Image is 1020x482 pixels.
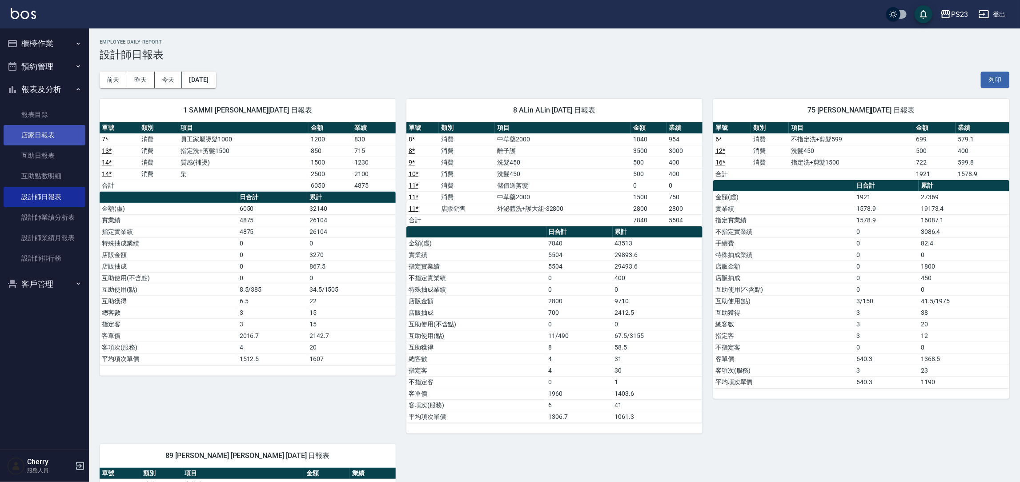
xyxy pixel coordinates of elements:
[352,168,396,180] td: 2100
[854,284,919,295] td: 0
[546,295,613,307] td: 2800
[631,214,667,226] td: 7840
[495,145,631,157] td: 離子護
[309,122,353,134] th: 金額
[546,388,613,399] td: 1960
[4,248,85,269] a: 設計師排行榜
[307,341,396,353] td: 20
[667,214,703,226] td: 5504
[631,191,667,203] td: 1500
[854,191,919,203] td: 1921
[139,168,179,180] td: 消費
[919,203,1009,214] td: 19173.4
[546,399,613,411] td: 6
[751,157,789,168] td: 消費
[406,388,546,399] td: 客單價
[352,180,396,191] td: 4875
[789,145,914,157] td: 洗髮450
[919,237,1009,249] td: 82.4
[11,8,36,19] img: Logo
[439,157,495,168] td: 消費
[406,226,703,423] table: a dense table
[631,145,667,157] td: 3500
[100,192,396,365] table: a dense table
[613,237,703,249] td: 43513
[546,376,613,388] td: 0
[4,187,85,207] a: 設計師日報表
[307,214,396,226] td: 26104
[307,318,396,330] td: 15
[854,237,919,249] td: 0
[631,180,667,191] td: 0
[100,39,1009,45] h2: Employee Daily Report
[667,133,703,145] td: 954
[495,180,631,191] td: 儲值送剪髮
[914,168,956,180] td: 1921
[613,249,703,261] td: 29893.6
[100,214,237,226] td: 實業績
[352,122,396,134] th: 業績
[406,376,546,388] td: 不指定客
[919,284,1009,295] td: 0
[100,295,237,307] td: 互助獲得
[613,284,703,295] td: 0
[100,122,139,134] th: 單號
[956,168,1009,180] td: 1578.9
[613,365,703,376] td: 30
[914,122,956,134] th: 金額
[919,376,1009,388] td: 1190
[667,122,703,134] th: 業績
[713,122,751,134] th: 單號
[309,133,353,145] td: 1200
[110,451,385,460] span: 89 [PERSON_NAME] [PERSON_NAME] [DATE] 日報表
[713,318,854,330] td: 總客數
[100,468,141,479] th: 單號
[613,318,703,330] td: 0
[631,122,667,134] th: 金額
[713,168,751,180] td: 合計
[914,157,956,168] td: 722
[937,5,972,24] button: PS23
[956,122,1009,134] th: 業績
[178,157,309,168] td: 質感(補燙)
[439,203,495,214] td: 店販銷售
[713,376,854,388] td: 平均項次單價
[713,203,854,214] td: 實業績
[546,411,613,422] td: 1306.7
[854,180,919,192] th: 日合計
[613,226,703,238] th: 累計
[352,157,396,168] td: 1230
[100,72,127,88] button: 前天
[307,307,396,318] td: 15
[546,261,613,272] td: 5504
[4,55,85,78] button: 預約管理
[307,284,396,295] td: 34.5/1505
[350,468,396,479] th: 業績
[178,168,309,180] td: 染
[914,145,956,157] td: 500
[919,295,1009,307] td: 41.5/1975
[854,318,919,330] td: 3
[956,145,1009,157] td: 400
[309,168,353,180] td: 2500
[951,9,968,20] div: PS23
[613,411,703,422] td: 1061.3
[613,399,703,411] td: 41
[713,237,854,249] td: 手續費
[713,180,1009,388] table: a dense table
[919,261,1009,272] td: 1800
[667,191,703,203] td: 750
[613,376,703,388] td: 1
[919,353,1009,365] td: 1368.5
[4,78,85,101] button: 報表及分析
[4,273,85,296] button: 客戶管理
[713,330,854,341] td: 指定客
[713,272,854,284] td: 店販抽成
[100,249,237,261] td: 店販金額
[307,330,396,341] td: 2142.7
[713,353,854,365] td: 客單價
[307,226,396,237] td: 26104
[100,261,237,272] td: 店販抽成
[713,261,854,272] td: 店販金額
[713,249,854,261] td: 特殊抽成業績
